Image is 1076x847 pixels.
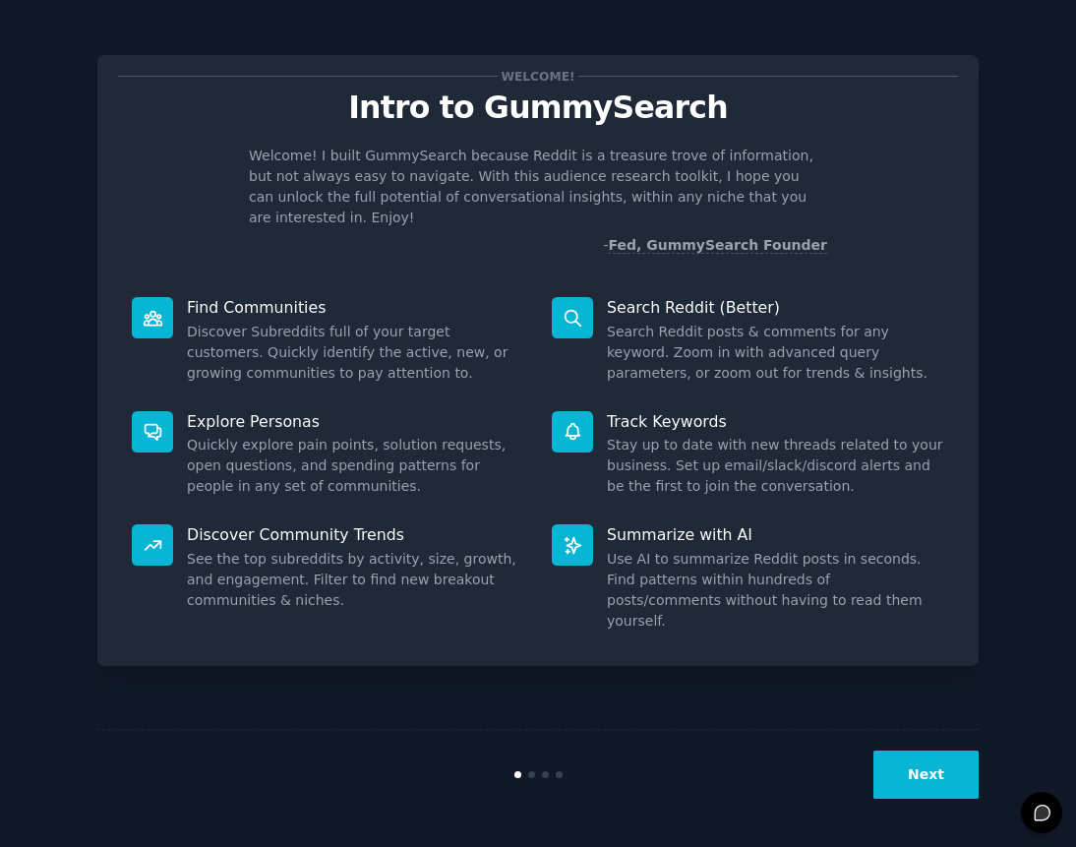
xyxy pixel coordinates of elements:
p: Track Keywords [607,411,944,432]
p: Search Reddit (Better) [607,297,944,318]
dd: Discover Subreddits full of your target customers. Quickly identify the active, new, or growing c... [187,322,524,384]
span: Welcome! [498,66,578,87]
p: Intro to GummySearch [118,91,958,125]
dd: See the top subreddits by activity, size, growth, and engagement. Filter to find new breakout com... [187,549,524,611]
button: Next [873,751,979,799]
dd: Use AI to summarize Reddit posts in seconds. Find patterns within hundreds of posts/comments with... [607,549,944,632]
p: Summarize with AI [607,524,944,545]
p: Explore Personas [187,411,524,432]
p: Find Communities [187,297,524,318]
a: Fed, GummySearch Founder [608,237,827,254]
p: Discover Community Trends [187,524,524,545]
dd: Search Reddit posts & comments for any keyword. Zoom in with advanced query parameters, or zoom o... [607,322,944,384]
dd: Quickly explore pain points, solution requests, open questions, and spending patterns for people ... [187,435,524,497]
dd: Stay up to date with new threads related to your business. Set up email/slack/discord alerts and ... [607,435,944,497]
p: Welcome! I built GummySearch because Reddit is a treasure trove of information, but not always ea... [249,146,827,228]
div: - [603,235,827,256]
